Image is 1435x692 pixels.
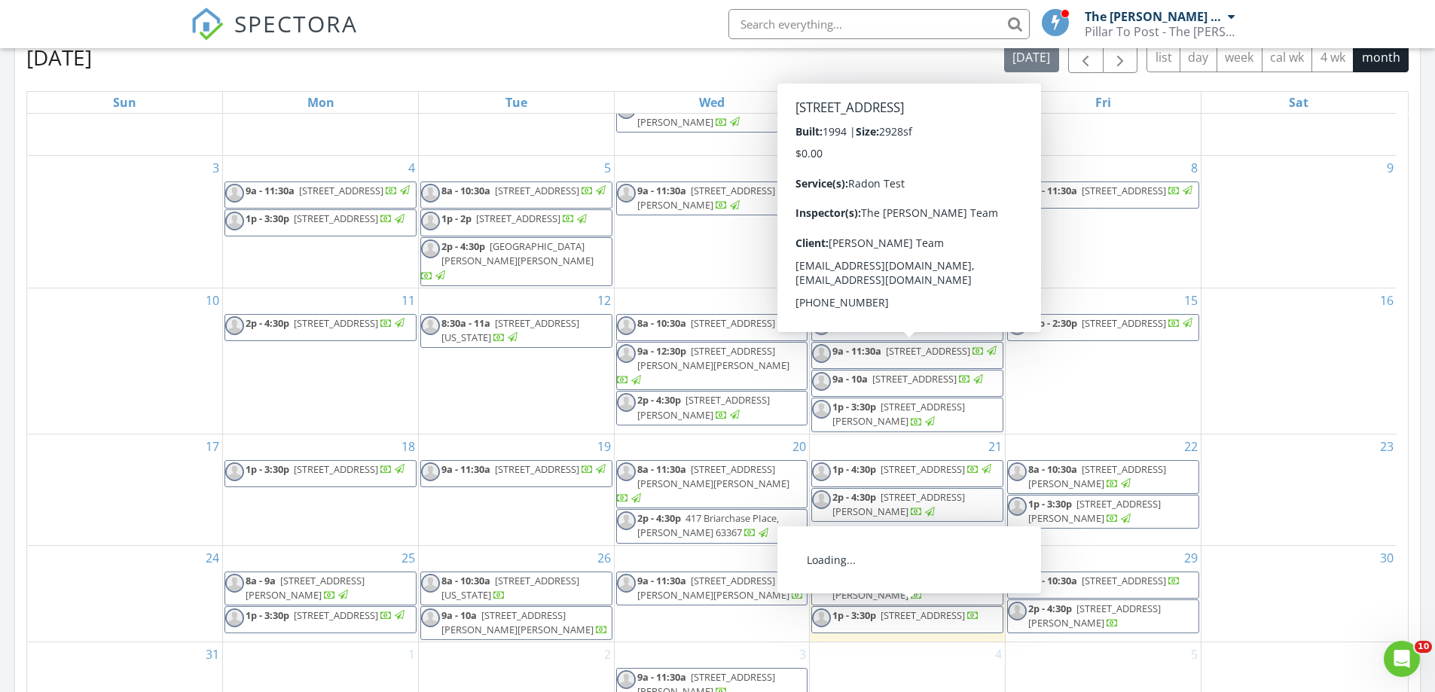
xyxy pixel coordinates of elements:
[1377,434,1397,459] a: Go to August 23, 2025
[1028,497,1072,511] span: 1p - 3:30p
[637,316,686,330] span: 8a - 10:30a
[832,400,876,413] span: 1p - 3:30p
[617,462,789,505] a: 8a - 11:30a [STREET_ADDRESS][PERSON_NAME][PERSON_NAME]
[812,462,831,481] img: default-user-f0147aede5fd5fa78ca7ade42f37bd4542148d508eef1c3d3ea960f66861d68b.jpg
[246,316,407,330] a: 2p - 4:30p [STREET_ADDRESS]
[420,209,612,236] a: 1p - 2p [STREET_ADDRESS]
[1028,602,1072,615] span: 2p - 4:30p
[637,670,686,684] span: 9a - 11:30a
[1082,316,1166,330] span: [STREET_ADDRESS]
[832,462,994,476] a: 1p - 4:30p [STREET_ADDRESS]
[495,462,579,476] span: [STREET_ADDRESS]
[691,316,775,330] span: [STREET_ADDRESS]
[637,574,789,602] span: [STREET_ADDRESS][PERSON_NAME][PERSON_NAME]
[246,462,289,476] span: 1p - 3:30p
[1188,156,1201,180] a: Go to August 8, 2025
[1007,599,1199,633] a: 2p - 4:30p [STREET_ADDRESS][PERSON_NAME]
[637,100,770,128] span: [STREET_ADDRESS][PERSON_NAME]
[1188,642,1201,666] a: Go to September 5, 2025
[294,608,378,622] span: [STREET_ADDRESS]
[223,155,419,288] td: Go to August 4, 2025
[441,574,579,602] a: 8a - 10:30a [STREET_ADDRESS][US_STATE]
[886,344,970,358] span: [STREET_ADDRESS]
[203,288,222,312] a: Go to August 10, 2025
[614,288,810,434] td: Go to August 13, 2025
[299,184,383,197] span: [STREET_ADDRESS]
[832,344,881,358] span: 9a - 11:30a
[441,574,579,602] span: [STREET_ADDRESS][US_STATE]
[398,546,418,570] a: Go to August 25, 2025
[495,184,579,197] span: [STREET_ADDRESS]
[832,184,881,197] span: 8a - 10:30a
[398,434,418,459] a: Go to August 18, 2025
[441,184,490,197] span: 8a - 10:30a
[881,608,965,622] span: [STREET_ADDRESS]
[1286,92,1311,113] a: Saturday
[441,608,608,636] a: 9a - 10a [STREET_ADDRESS][PERSON_NAME][PERSON_NAME]
[421,316,440,335] img: default-user-f0147aede5fd5fa78ca7ade42f37bd4542148d508eef1c3d3ea960f66861d68b.jpg
[637,511,681,525] span: 2p - 4:30p
[616,98,808,132] a: 2p - 4:30p [STREET_ADDRESS][PERSON_NAME]
[616,342,808,391] a: 9a - 12:30p [STREET_ADDRESS][PERSON_NAME][PERSON_NAME]
[441,212,472,225] span: 1p - 2p
[420,606,612,640] a: 9a - 10a [STREET_ADDRESS][PERSON_NAME][PERSON_NAME]
[110,92,139,113] a: Sunday
[812,184,831,203] img: default-user-f0147aede5fd5fa78ca7ade42f37bd4542148d508eef1c3d3ea960f66861d68b.jpg
[421,212,440,230] img: default-user-f0147aede5fd5fa78ca7ade42f37bd4542148d508eef1c3d3ea960f66861d68b.jpg
[1384,156,1397,180] a: Go to August 9, 2025
[224,606,417,633] a: 1p - 3:30p [STREET_ADDRESS]
[418,434,614,545] td: Go to August 19, 2025
[811,398,1003,431] a: 1p - 3:30p [STREET_ADDRESS][PERSON_NAME]
[832,344,999,358] a: 9a - 11:30a [STREET_ADDRESS]
[617,574,636,593] img: default-user-f0147aede5fd5fa78ca7ade42f37bd4542148d508eef1c3d3ea960f66861d68b.jpg
[637,100,770,128] a: 2p - 4:30p [STREET_ADDRESS][PERSON_NAME]
[225,316,244,335] img: default-user-f0147aede5fd5fa78ca7ade42f37bd4542148d508eef1c3d3ea960f66861d68b.jpg
[1201,288,1397,434] td: Go to August 16, 2025
[1415,641,1432,653] span: 10
[246,574,276,587] span: 8a - 9a
[441,316,490,330] span: 8:30a - 11a
[881,462,965,476] span: [STREET_ADDRESS]
[811,181,1003,215] a: 8a - 10:30a [STREET_ADDRESS][PERSON_NAME]
[1006,545,1201,642] td: Go to August 29, 2025
[225,212,244,230] img: default-user-f0147aede5fd5fa78ca7ade42f37bd4542148d508eef1c3d3ea960f66861d68b.jpg
[810,288,1006,434] td: Go to August 14, 2025
[1006,155,1201,288] td: Go to August 8, 2025
[441,462,608,476] a: 9a - 11:30a [STREET_ADDRESS]
[614,155,810,288] td: Go to August 6, 2025
[832,462,876,476] span: 1p - 4:30p
[1181,434,1201,459] a: Go to August 22, 2025
[637,184,775,212] a: 9a - 11:30a [STREET_ADDRESS][PERSON_NAME]
[886,316,970,330] span: [STREET_ADDRESS]
[637,462,686,476] span: 8a - 11:30a
[502,92,530,113] a: Tuesday
[203,642,222,666] a: Go to August 31, 2025
[1028,316,1195,330] a: 12p - 2:30p [STREET_ADDRESS]
[441,184,608,197] a: 8a - 10:30a [STREET_ADDRESS]
[26,42,92,72] h2: [DATE]
[421,608,440,627] img: default-user-f0147aede5fd5fa78ca7ade42f37bd4542148d508eef1c3d3ea960f66861d68b.jpg
[1008,184,1027,203] img: default-user-f0147aede5fd5fa78ca7ade42f37bd4542148d508eef1c3d3ea960f66861d68b.jpg
[420,237,612,286] a: 2p - 4:30p [GEOGRAPHIC_DATA][PERSON_NAME][PERSON_NAME]
[224,181,417,209] a: 9a - 11:30a [STREET_ADDRESS]
[1028,184,1077,197] span: 9a - 11:30a
[1007,495,1199,529] a: 1p - 3:30p [STREET_ADDRESS][PERSON_NAME]
[1007,460,1199,494] a: 8a - 10:30a [STREET_ADDRESS][PERSON_NAME]
[1180,43,1217,72] button: day
[1085,9,1224,24] div: The [PERSON_NAME] Team
[728,9,1030,39] input: Search everything...
[789,288,809,312] a: Go to August 13, 2025
[832,574,881,587] span: 8a - 10:30a
[832,490,876,504] span: 2p - 4:30p
[246,316,289,330] span: 2p - 4:30p
[225,608,244,627] img: default-user-f0147aede5fd5fa78ca7ade42f37bd4542148d508eef1c3d3ea960f66861d68b.jpg
[637,184,686,197] span: 9a - 11:30a
[812,574,831,593] img: default-user-f0147aede5fd5fa78ca7ade42f37bd4542148d508eef1c3d3ea960f66861d68b.jpg
[1201,545,1397,642] td: Go to August 30, 2025
[1028,497,1161,525] span: [STREET_ADDRESS][PERSON_NAME]
[811,460,1003,487] a: 1p - 4:30p [STREET_ADDRESS]
[1217,43,1262,72] button: week
[696,92,728,113] a: Wednesday
[796,642,809,666] a: Go to September 3, 2025
[985,288,1005,312] a: Go to August 14, 2025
